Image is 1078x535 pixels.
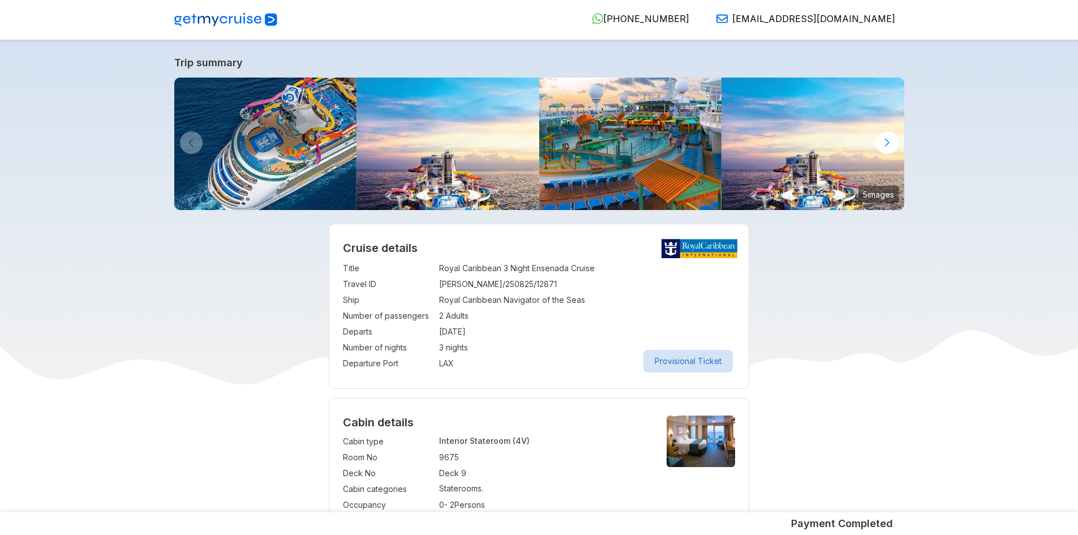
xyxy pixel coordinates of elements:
td: : [433,465,439,481]
td: Deck No [343,465,433,481]
td: 3 nights [439,340,735,356]
td: 0 - 2 Persons [439,497,647,513]
td: Cabin categories [343,481,433,497]
td: LAX [439,356,735,371]
td: : [433,276,439,292]
td: : [433,434,439,450]
a: [PHONE_NUMBER] [583,13,689,24]
td: : [433,292,439,308]
td: [DATE] [439,324,735,340]
p: Interior Stateroom [439,436,647,446]
h4: Cabin details [343,416,735,429]
td: Occupancy [343,497,433,513]
td: : [433,481,439,497]
img: WhatsApp [592,13,603,24]
td: Number of nights [343,340,433,356]
h2: Cruise details [343,241,735,255]
a: Trip summary [174,57,904,69]
td: Ship [343,292,433,308]
a: [EMAIL_ADDRESS][DOMAIN_NAME] [707,13,895,24]
span: (4V) [513,436,530,446]
img: navigator-of-the-seas-sailing-ocean-sunset.jpg [721,78,904,210]
td: : [433,260,439,276]
td: Number of passengers [343,308,433,324]
td: : [433,450,439,465]
span: [EMAIL_ADDRESS][DOMAIN_NAME] [732,13,895,24]
td: : [433,356,439,371]
td: : [433,324,439,340]
img: navigator-of-the-seas-pool-sunset.jpg [539,78,722,210]
td: Deck 9 [439,465,647,481]
td: Royal Caribbean 3 Night Ensenada Cruise [439,260,735,276]
span: [PHONE_NUMBER] [603,13,689,24]
img: navigator-of-the-seas-aft-aerial-slides-hero.jpg [174,78,357,210]
td: Travel ID [343,276,433,292]
p: Staterooms. [439,483,647,493]
td: [PERSON_NAME]/250825/12871 [439,276,735,292]
td: 2 Adults [439,308,735,324]
td: : [433,497,439,513]
td: : [433,340,439,356]
h5: Payment Completed [791,517,893,530]
td: Departs [343,324,433,340]
td: 9675 [439,450,647,465]
td: Cabin type [343,434,433,450]
small: 5 images [858,186,899,203]
td: Royal Caribbean Navigator of the Seas [439,292,735,308]
td: Title [343,260,433,276]
button: Provisional Ticket [643,350,733,373]
img: Email [716,13,728,24]
img: navigator-of-the-seas-sailing-ocean-sunset.jpg [357,78,539,210]
td: : [433,308,439,324]
td: Departure Port [343,356,433,371]
td: Room No [343,450,433,465]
